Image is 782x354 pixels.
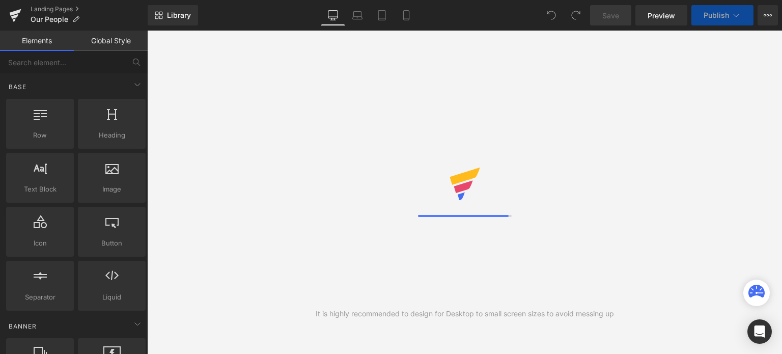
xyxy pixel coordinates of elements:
div: It is highly recommended to design for Desktop to small screen sizes to avoid messing up [316,308,614,319]
a: Mobile [394,5,418,25]
a: New Library [148,5,198,25]
a: Preview [635,5,687,25]
span: Publish [704,11,729,19]
span: Banner [8,321,38,331]
span: Separator [9,292,71,303]
a: Tablet [370,5,394,25]
span: Base [8,82,27,92]
span: Save [602,10,619,21]
button: Publish [691,5,753,25]
button: More [758,5,778,25]
span: Image [81,184,143,195]
a: Desktop [321,5,345,25]
span: Liquid [81,292,143,303]
a: Global Style [74,31,148,51]
span: Heading [81,130,143,141]
span: Icon [9,238,71,249]
button: Redo [566,5,586,25]
span: Preview [648,10,675,21]
span: Button [81,238,143,249]
span: Library [167,11,191,20]
span: Row [9,130,71,141]
span: Text Block [9,184,71,195]
a: Laptop [345,5,370,25]
a: Landing Pages [31,5,148,13]
button: Undo [541,5,562,25]
div: Open Intercom Messenger [747,319,772,344]
span: Our People [31,15,68,23]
